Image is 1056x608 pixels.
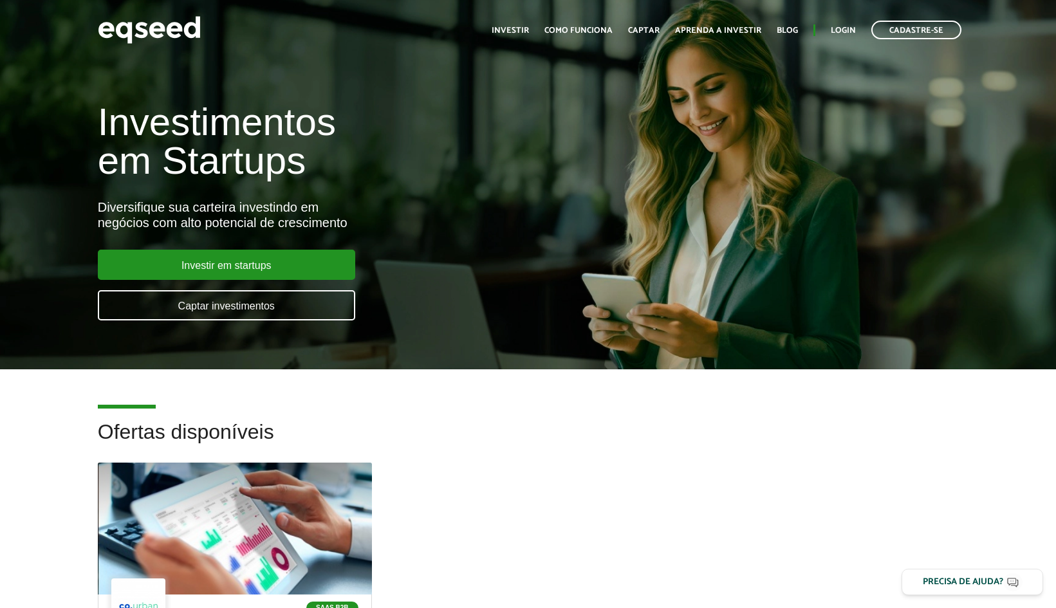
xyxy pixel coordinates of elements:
[831,26,856,35] a: Login
[544,26,613,35] a: Como funciona
[628,26,660,35] a: Captar
[777,26,798,35] a: Blog
[98,421,959,463] h2: Ofertas disponíveis
[492,26,529,35] a: Investir
[98,290,355,320] a: Captar investimentos
[98,103,607,180] h1: Investimentos em Startups
[98,199,607,230] div: Diversifique sua carteira investindo em negócios com alto potencial de crescimento
[98,13,201,47] img: EqSeed
[98,250,355,280] a: Investir em startups
[871,21,961,39] a: Cadastre-se
[675,26,761,35] a: Aprenda a investir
